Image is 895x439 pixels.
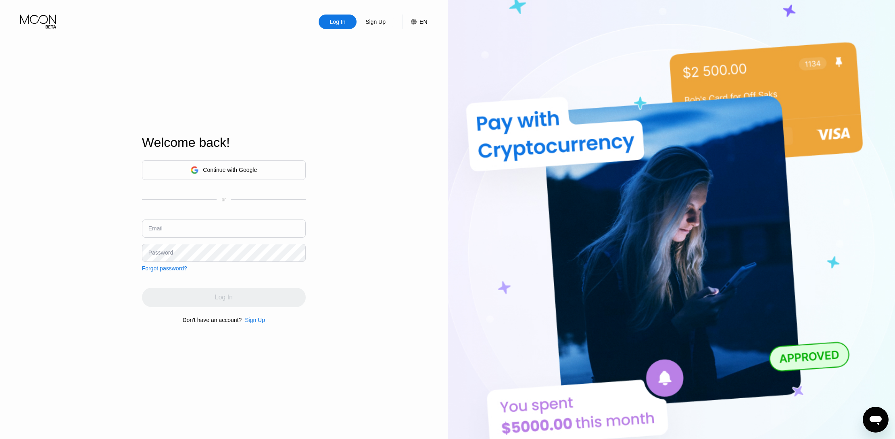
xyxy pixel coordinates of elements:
div: Welcome back! [142,135,306,150]
div: Sign Up [365,18,386,26]
div: Sign Up [242,317,265,323]
div: Password [148,249,173,256]
div: Continue with Google [142,160,306,180]
div: EN [419,19,427,25]
div: Forgot password? [142,265,187,272]
div: Email [148,225,163,232]
div: Sign Up [357,15,394,29]
div: Continue with Google [203,167,257,173]
iframe: Button to launch messaging window [863,407,889,433]
div: Log In [319,15,357,29]
div: or [221,197,226,203]
div: EN [403,15,427,29]
div: Sign Up [245,317,265,323]
div: Don't have an account? [183,317,242,323]
div: Log In [329,18,346,26]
